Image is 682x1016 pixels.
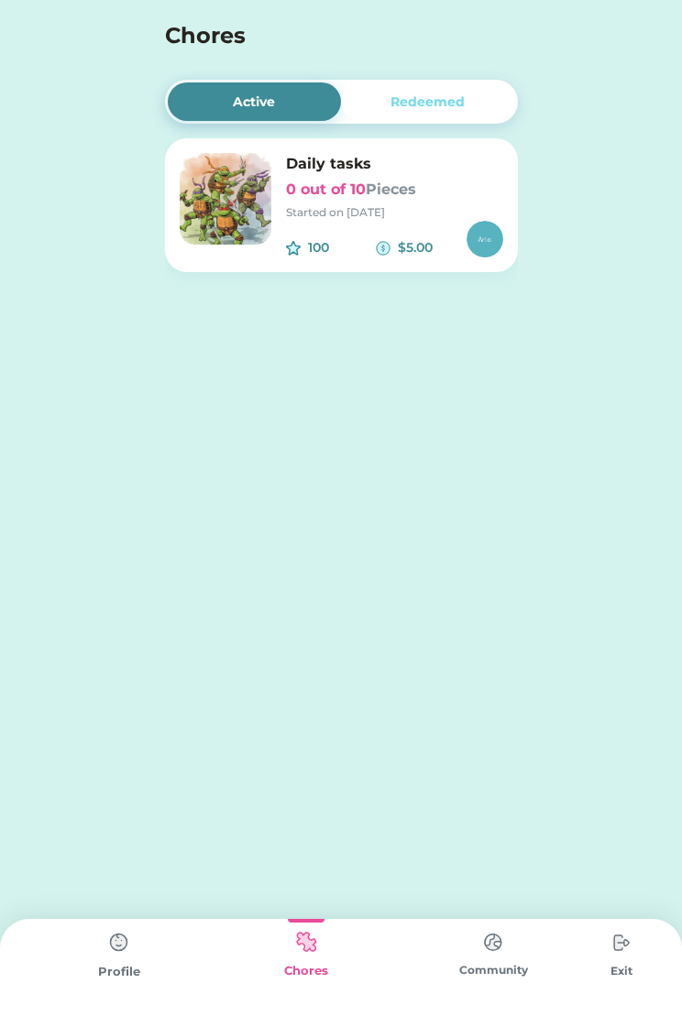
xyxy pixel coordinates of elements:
h6: 0 out of 10 [286,179,503,201]
img: type%3Dchores%2C%20state%3Ddefault.svg [475,924,511,960]
div: Redeemed [390,93,465,112]
img: money-cash-dollar-coin--accounting-billing-payment-cash-coin-currency-money-finance.svg [376,241,390,256]
div: Active [233,93,275,112]
div: Started on [DATE] [286,204,503,221]
div: Exit [587,963,656,979]
img: interface-favorite-star--reward-rating-rate-social-star-media-favorite-like-stars.svg [286,241,301,256]
font: Pieces [366,180,416,198]
img: type%3Dchores%2C%20state%3Ddefault.svg [101,924,137,961]
div: 100 [308,238,377,257]
div: Profile [26,963,213,981]
div: Chores [213,962,400,980]
img: type%3Dchores%2C%20state%3Ddefault.svg [603,924,640,961]
div: $5.00 [398,238,467,257]
div: Community [400,962,587,978]
h4: Chores [165,19,468,52]
img: type%3Dkids%2C%20state%3Dselected.svg [288,924,324,960]
img: image.png [180,153,271,245]
h6: Daily tasks [286,153,503,175]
